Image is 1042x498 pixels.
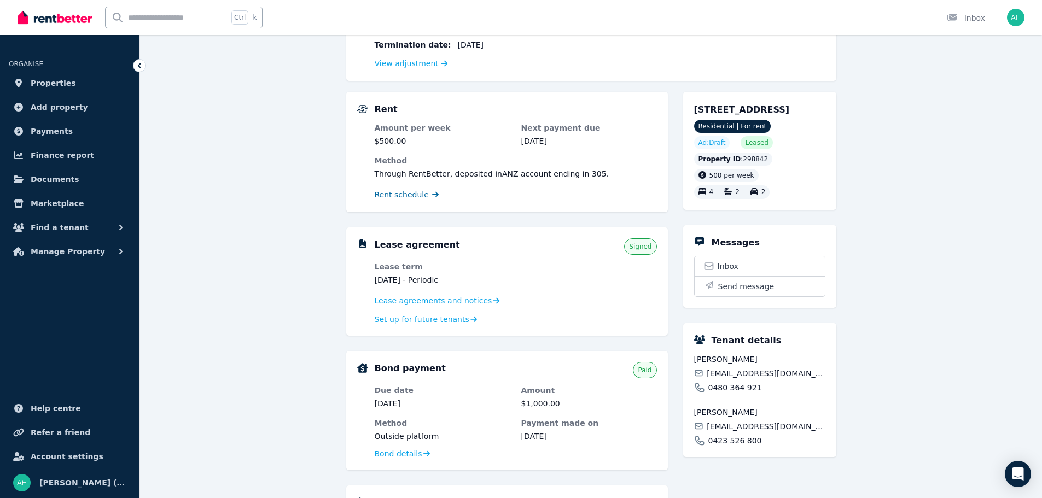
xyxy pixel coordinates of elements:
[375,314,478,325] a: Set up for future tenants
[707,421,825,432] span: [EMAIL_ADDRESS][DOMAIN_NAME]
[9,421,131,443] a: Refer a friend
[231,10,248,25] span: Ctrl
[695,256,825,276] a: Inbox
[375,362,446,375] h5: Bond payment
[375,122,510,133] dt: Amount per week
[521,385,657,396] dt: Amount
[761,189,766,196] span: 2
[31,450,103,463] span: Account settings
[31,149,94,162] span: Finance report
[13,474,31,491] img: Alicia (Ally) Hewings
[375,238,460,251] h5: Lease agreement
[375,314,469,325] span: Set up for future tenants
[694,120,771,133] span: Residential | For rent
[629,242,651,251] span: Signed
[707,368,825,379] span: [EMAIL_ADDRESS][DOMAIN_NAME]
[375,169,609,178] span: Through RentBetter , deposited in ANZ account ending in 305 .
[698,138,726,147] span: Ad: Draft
[375,295,492,306] span: Lease agreements and notices
[521,122,657,133] dt: Next payment due
[31,245,105,258] span: Manage Property
[9,192,131,214] a: Marketplace
[9,446,131,467] a: Account settings
[31,221,89,234] span: Find a tenant
[1005,461,1031,487] div: Open Intercom Messenger
[9,397,131,419] a: Help centre
[39,476,126,489] span: [PERSON_NAME] (Ally) Hewings
[698,155,741,163] span: Property ID
[694,104,790,115] span: [STREET_ADDRESS]
[521,398,657,409] dd: $1,000.00
[375,295,500,306] a: Lease agreements and notices
[375,418,510,429] dt: Method
[375,261,510,272] dt: Lease term
[375,136,510,147] dd: $500.00
[708,382,762,393] span: 0480 364 921
[718,281,775,292] span: Send message
[521,136,657,147] dd: [DATE]
[695,276,825,296] button: Send message
[694,407,825,418] span: [PERSON_NAME]
[9,216,131,238] button: Find a tenant
[357,363,368,373] img: Bond Details
[1007,9,1024,26] img: Alicia (Ally) Hewings
[694,153,773,166] div: : 298842
[718,261,738,272] span: Inbox
[735,189,740,196] span: 2
[375,431,510,442] dd: Outside platform
[31,173,79,186] span: Documents
[375,39,451,50] span: Termination date :
[357,105,368,113] img: Rental Payments
[521,418,657,429] dt: Payment made on
[694,354,825,365] span: [PERSON_NAME]
[375,59,448,68] a: View adjustment
[31,197,84,210] span: Marketplace
[31,125,73,138] span: Payments
[18,9,92,26] img: RentBetter
[375,155,657,166] dt: Method
[31,426,90,439] span: Refer a friend
[947,13,985,24] div: Inbox
[9,168,131,190] a: Documents
[521,431,657,442] dd: [DATE]
[375,274,510,285] dd: [DATE] - Periodic
[375,103,398,116] h5: Rent
[458,39,484,50] span: [DATE]
[31,77,76,90] span: Properties
[9,60,43,68] span: ORGANISE
[375,448,422,459] span: Bond details
[745,138,768,147] span: Leased
[9,96,131,118] a: Add property
[9,72,131,94] a: Properties
[253,13,257,22] span: k
[375,398,510,409] dd: [DATE]
[375,448,430,459] a: Bond details
[708,435,762,446] span: 0423 526 800
[375,385,510,396] dt: Due date
[709,189,714,196] span: 4
[375,189,429,200] span: Rent schedule
[709,172,754,179] span: 500 per week
[9,120,131,142] a: Payments
[9,144,131,166] a: Finance report
[375,189,439,200] a: Rent schedule
[638,366,651,374] span: Paid
[712,236,760,249] h5: Messages
[712,334,782,347] h5: Tenant details
[9,241,131,262] button: Manage Property
[31,402,81,415] span: Help centre
[31,101,88,114] span: Add property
